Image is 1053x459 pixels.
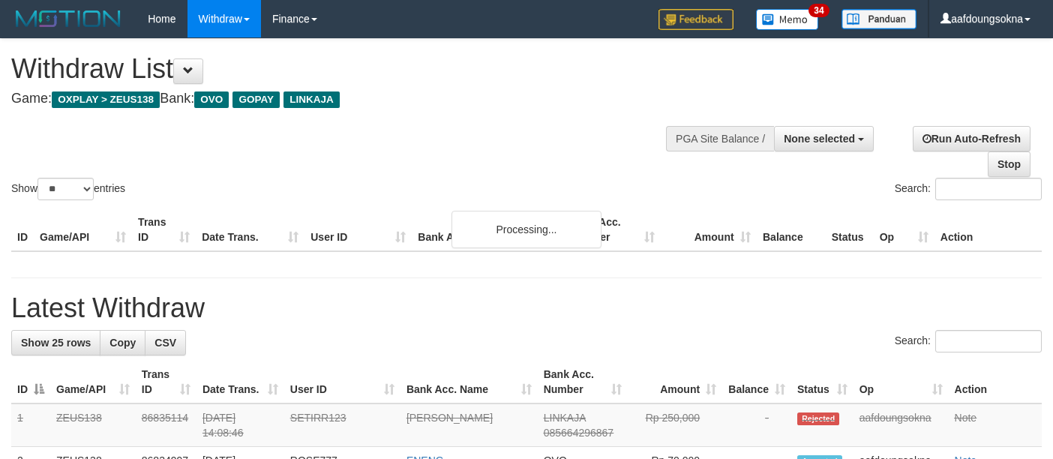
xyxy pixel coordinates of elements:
span: 34 [808,4,829,17]
span: Show 25 rows [21,337,91,349]
a: Copy [100,330,145,355]
td: aafdoungsokna [853,403,949,447]
th: Bank Acc. Name: activate to sort column ascending [400,361,538,403]
td: 1 [11,403,50,447]
th: User ID [304,208,412,251]
span: LINKAJA [283,91,340,108]
img: panduan.png [841,9,916,29]
a: [PERSON_NAME] [406,412,493,424]
img: Feedback.jpg [658,9,733,30]
th: Game/API: activate to sort column ascending [50,361,136,403]
th: Op: activate to sort column ascending [853,361,949,403]
th: ID [11,208,34,251]
th: Balance: activate to sort column ascending [722,361,791,403]
th: Status: activate to sort column ascending [791,361,853,403]
span: CSV [154,337,176,349]
a: Note [955,412,977,424]
th: Bank Acc. Number [564,208,660,251]
label: Search: [895,178,1042,200]
th: Amount [661,208,757,251]
button: None selected [774,126,874,151]
h1: Latest Withdraw [11,293,1042,323]
th: Date Trans.: activate to sort column ascending [196,361,284,403]
th: Game/API [34,208,132,251]
a: Stop [988,151,1030,177]
th: Trans ID [132,208,196,251]
td: - [722,403,791,447]
th: Amount: activate to sort column ascending [628,361,722,403]
th: Date Trans. [196,208,304,251]
img: Button%20Memo.svg [756,9,819,30]
th: Trans ID: activate to sort column ascending [136,361,196,403]
td: Rp 250,000 [628,403,722,447]
td: [DATE] 14:08:46 [196,403,284,447]
span: GOPAY [232,91,280,108]
h4: Game: Bank: [11,91,687,106]
span: None selected [784,133,855,145]
img: MOTION_logo.png [11,7,125,30]
span: OXPLAY > ZEUS138 [52,91,160,108]
td: ZEUS138 [50,403,136,447]
span: Copy 085664296867 to clipboard [544,427,613,439]
span: OVO [194,91,229,108]
a: Show 25 rows [11,330,100,355]
span: LINKAJA [544,412,586,424]
a: Run Auto-Refresh [913,126,1030,151]
span: Rejected [797,412,839,425]
td: 86835114 [136,403,196,447]
a: CSV [145,330,186,355]
div: Processing... [451,211,601,248]
th: Bank Acc. Number: activate to sort column ascending [538,361,628,403]
input: Search: [935,178,1042,200]
span: Copy [109,337,136,349]
th: Status [826,208,874,251]
label: Search: [895,330,1042,352]
label: Show entries [11,178,125,200]
input: Search: [935,330,1042,352]
th: Balance [757,208,826,251]
td: SETIRR123 [284,403,400,447]
th: Op [874,208,934,251]
th: User ID: activate to sort column ascending [284,361,400,403]
th: ID: activate to sort column descending [11,361,50,403]
div: PGA Site Balance / [666,126,774,151]
select: Showentries [37,178,94,200]
h1: Withdraw List [11,54,687,84]
th: Action [949,361,1042,403]
th: Bank Acc. Name [412,208,564,251]
th: Action [934,208,1042,251]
